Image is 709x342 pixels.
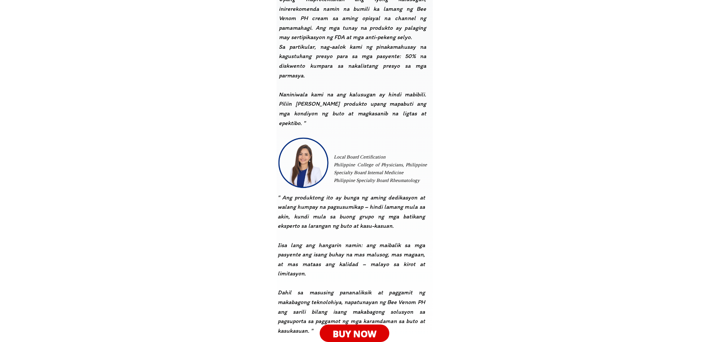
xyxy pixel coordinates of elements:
font: Naniniwala kami na ang kalusugan ay hindi mabibili. Piliin [PERSON_NAME] produkto upang mapabuti ... [279,91,426,127]
font: BUY NOW [333,327,376,340]
font: Philippine Specialty Board Rheumatology [334,178,420,183]
font: Local Board Certification [334,154,386,160]
font: Sa partikular, nag-aalok kami ng pinakamahusay na kagustuhang presyo para sa mga pasyente: 50% na... [279,43,426,79]
font: Philippine College of Physicians, Philippine Specialty Board Internal Medicine [334,162,427,175]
